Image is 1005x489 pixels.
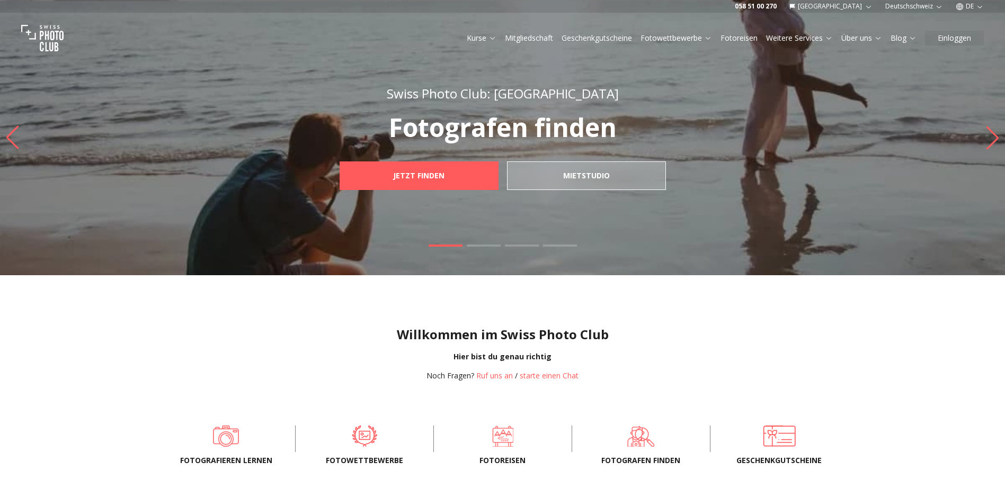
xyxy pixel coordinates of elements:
button: Über uns [837,31,886,46]
a: Über uns [841,33,882,43]
img: Swiss photo club [21,17,64,59]
a: Mitgliedschaft [505,33,553,43]
b: mietstudio [563,170,610,181]
b: JETZT FINDEN [393,170,444,181]
span: Fotoreisen [451,455,555,466]
a: 058 51 00 270 [735,2,777,11]
span: Fotowettbewerbe [313,455,416,466]
div: Hier bist du genau richtig [8,351,997,362]
button: Blog [886,31,921,46]
button: Fotoreisen [716,31,762,46]
span: Noch Fragen? [426,370,474,381]
a: Fotografen finden [589,425,693,447]
a: Ruf uns an [476,370,513,381]
a: Fotowettbewerbe [641,33,712,43]
a: Fotoreisen [451,425,555,447]
button: Einloggen [925,31,984,46]
span: Swiss Photo Club: [GEOGRAPHIC_DATA] [387,85,619,102]
span: Fotografen finden [589,455,693,466]
button: Fotowettbewerbe [636,31,716,46]
a: Kurse [467,33,496,43]
a: Fotowettbewerbe [313,425,416,447]
button: Kurse [463,31,501,46]
a: Geschenkgutscheine [727,425,831,447]
button: starte einen Chat [520,370,579,381]
span: Fotografieren lernen [174,455,278,466]
button: Weitere Services [762,31,837,46]
a: Blog [891,33,917,43]
button: Geschenkgutscheine [557,31,636,46]
a: Geschenkgutscheine [562,33,632,43]
span: Geschenkgutscheine [727,455,831,466]
a: Fotografieren lernen [174,425,278,447]
p: Fotografen finden [316,115,689,140]
h1: Willkommen im Swiss Photo Club [8,326,997,343]
a: Weitere Services [766,33,833,43]
a: Fotoreisen [721,33,758,43]
a: JETZT FINDEN [340,161,499,190]
div: / [426,370,579,381]
button: Mitgliedschaft [501,31,557,46]
a: mietstudio [507,161,666,190]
